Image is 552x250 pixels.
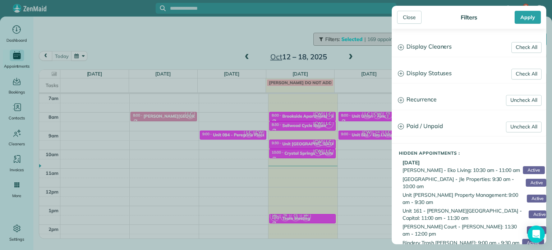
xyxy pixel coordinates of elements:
span: [GEOGRAPHIC_DATA] - Jle Properties: 9:30 am - 10:00 am [402,176,523,190]
span: Bindery Trash [PERSON_NAME]: 9:00 am - 9:30 am [402,239,519,246]
a: Check All [511,42,542,53]
span: Unit [PERSON_NAME] Property Management: 9:00 am - 9:30 am [402,191,524,206]
a: Display Cleaners [392,38,546,56]
a: Recurrence [392,91,546,109]
a: Uncheck All [506,122,542,132]
b: [DATE] [402,159,420,166]
span: Active [522,239,544,247]
span: Active [527,226,546,234]
div: Open Intercom Messenger [528,226,545,243]
h5: Hidden Appointments : [399,151,546,155]
div: Apply [515,11,541,24]
a: Check All [511,69,542,79]
span: Active [527,195,546,203]
span: Active [529,210,546,218]
a: Display Statuses [392,64,546,83]
span: [PERSON_NAME] Court - [PERSON_NAME]: 11:30 am - 12:00 pm [402,223,524,237]
span: Active [523,166,544,174]
a: Uncheck All [506,95,542,106]
span: Unit 161 - [PERSON_NAME][GEOGRAPHIC_DATA] - Capital: 11:00 am - 11:30 am [402,207,526,222]
span: Active [526,179,546,187]
div: Close [397,11,422,24]
a: Paid / Unpaid [392,117,546,136]
div: Filters [459,14,479,21]
span: [PERSON_NAME] - Eko Living: 10:30 am - 11:00 am [402,167,520,174]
